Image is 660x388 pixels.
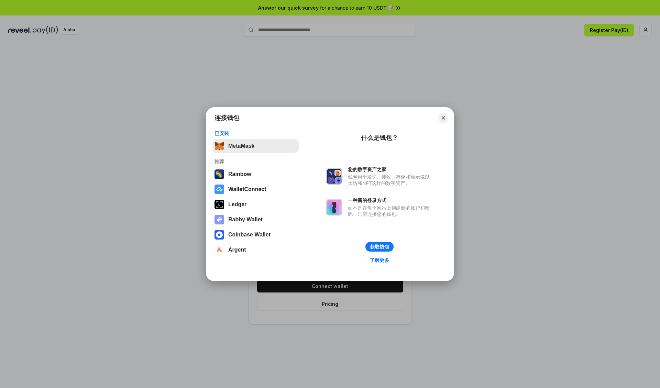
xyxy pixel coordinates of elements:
[366,256,393,265] a: 了解更多
[214,245,224,255] img: svg+xml,%3Csvg%20width%3D%2228%22%20height%3D%2228%22%20viewBox%3D%220%200%2028%2028%22%20fill%3D...
[214,200,224,209] img: svg+xml,%3Csvg%20xmlns%3D%22http%3A%2F%2Fwww.w3.org%2F2000%2Fsvg%22%20width%3D%2228%22%20height%3...
[365,242,394,252] button: 获取钱包
[214,185,224,194] img: svg+xml,%3Csvg%20width%3D%2228%22%20height%3D%2228%22%20viewBox%3D%220%200%2028%2028%22%20fill%3D...
[212,167,299,181] button: Rainbow
[348,166,433,173] div: 您的数字资产之家
[228,171,251,177] div: Rainbow
[212,243,299,257] button: Argent
[228,201,246,208] div: Ledger
[214,169,224,179] img: svg+xml,%3Csvg%20width%3D%22120%22%20height%3D%22120%22%20viewBox%3D%220%200%20120%20120%22%20fil...
[212,228,299,242] button: Coinbase Wallet
[214,114,239,122] h1: 连接钱包
[214,158,297,165] div: 推荐
[326,168,342,185] img: svg+xml,%3Csvg%20xmlns%3D%22http%3A%2F%2Fwww.w3.org%2F2000%2Fsvg%22%20fill%3D%22none%22%20viewBox...
[348,205,433,217] div: 而不是在每个网站上创建新的账户和密码，只需连接您的钱包。
[212,213,299,226] button: Rabby Wallet
[214,215,224,224] img: svg+xml,%3Csvg%20xmlns%3D%22http%3A%2F%2Fwww.w3.org%2F2000%2Fsvg%22%20fill%3D%22none%22%20viewBox...
[326,199,342,215] img: svg+xml,%3Csvg%20xmlns%3D%22http%3A%2F%2Fwww.w3.org%2F2000%2Fsvg%22%20fill%3D%22none%22%20viewBox...
[370,257,389,263] div: 了解更多
[370,244,389,250] div: 获取钱包
[228,217,263,223] div: Rabby Wallet
[214,230,224,240] img: svg+xml,%3Csvg%20width%3D%2228%22%20height%3D%2228%22%20viewBox%3D%220%200%2028%2028%22%20fill%3D...
[228,232,271,238] div: Coinbase Wallet
[212,139,299,153] button: MetaMask
[348,174,433,186] div: 钱包用于发送、接收、存储和显示像以太坊和NFT这样的数字资产。
[348,197,433,203] div: 一种新的登录方式
[228,143,254,149] div: MetaMask
[214,130,297,136] div: 已安装
[228,247,246,253] div: Argent
[214,141,224,151] img: svg+xml,%3Csvg%20fill%3D%22none%22%20height%3D%2233%22%20viewBox%3D%220%200%2035%2033%22%20width%...
[361,134,398,142] div: 什么是钱包？
[439,113,448,123] button: Close
[228,186,266,192] div: WalletConnect
[212,198,299,211] button: Ledger
[212,182,299,196] button: WalletConnect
